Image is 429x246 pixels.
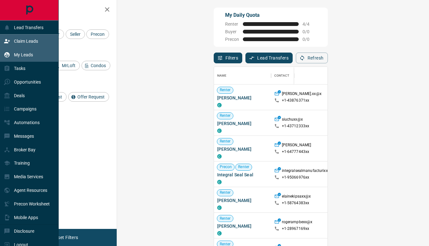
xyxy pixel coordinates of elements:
[217,180,222,184] div: condos.ca
[88,32,107,37] span: Precon
[282,219,313,226] p: rogerampbexx@x
[217,205,222,210] div: condos.ca
[88,63,108,68] span: Condos
[302,29,316,34] span: 0 / 0
[225,11,316,19] p: My Daily Quota
[217,190,233,195] span: Renter
[68,32,83,37] span: Seller
[282,175,309,180] p: +1- 95066976xx
[282,123,309,129] p: +1- 43712333xx
[296,53,328,63] button: Refresh
[274,67,289,85] div: Contact
[20,6,110,14] h2: Filters
[282,226,309,231] p: +1- 28967169xx
[217,216,233,221] span: Renter
[81,61,110,70] div: Condos
[214,67,271,85] div: Name
[225,22,239,27] span: Renter
[282,168,333,175] p: integralsealmanufacturixx@x
[217,154,222,159] div: condos.ca
[217,231,222,236] div: condos.ca
[86,29,109,39] div: Precon
[60,63,78,68] span: MrLoft
[225,37,239,42] span: Precon
[236,164,252,170] span: Renter
[302,22,316,27] span: 4 / 4
[217,146,268,152] span: [PERSON_NAME]
[66,29,85,39] div: Seller
[53,61,80,70] div: MrLoft
[217,172,268,178] span: Integral Seal Seal
[245,53,293,63] button: Lead Transfers
[217,139,233,144] span: Renter
[282,98,309,103] p: +1- 43876371xx
[48,232,82,243] button: Reset Filters
[217,87,233,93] span: Renter
[217,129,222,133] div: condos.ca
[217,120,268,127] span: [PERSON_NAME]
[282,142,311,149] p: [PERSON_NAME]
[217,197,268,204] span: [PERSON_NAME]
[217,67,227,85] div: Name
[217,103,222,107] div: condos.ca
[75,94,107,99] span: Offer Request
[282,200,309,206] p: +1- 58764383xx
[282,194,311,200] p: elainekipsaxx@x
[225,29,239,34] span: Buyer
[282,149,309,155] p: +1- 64777443xx
[302,37,316,42] span: 0 / 0
[282,91,322,98] p: [PERSON_NAME].xx@x
[68,92,109,102] div: Offer Request
[217,223,268,229] span: [PERSON_NAME]
[282,117,303,123] p: siuchuxx@x
[217,164,235,170] span: Precon
[217,113,233,118] span: Renter
[214,53,243,63] button: Filters
[217,95,268,101] span: [PERSON_NAME]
